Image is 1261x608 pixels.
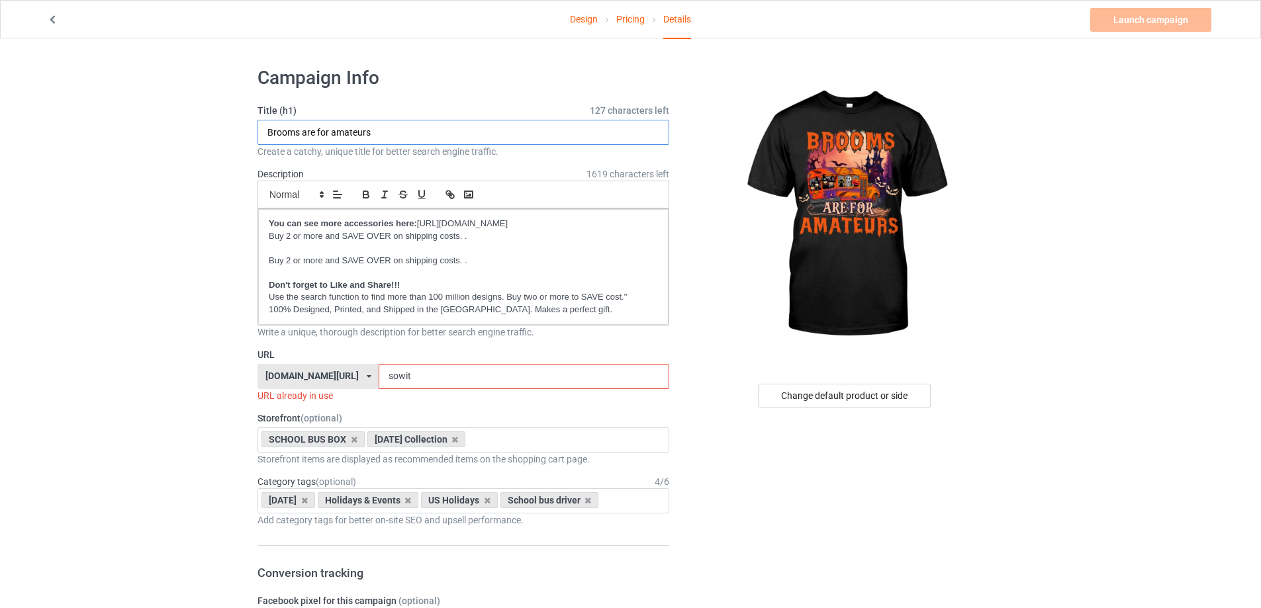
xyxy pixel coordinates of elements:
[257,475,356,488] label: Category tags
[500,492,599,508] div: School bus driver
[663,1,691,39] div: Details
[590,104,669,117] span: 127 characters left
[318,492,419,508] div: Holidays & Events
[269,218,658,230] p: [URL][DOMAIN_NAME]
[257,145,669,158] div: Create a catchy, unique title for better search engine traffic.
[257,412,669,425] label: Storefront
[655,475,669,488] div: 4 / 6
[257,389,669,402] div: URL already in use
[257,66,669,90] h1: Campaign Info
[257,565,669,580] h3: Conversion tracking
[257,513,669,527] div: Add category tags for better on-site SEO and upsell performance.
[257,326,669,339] div: Write a unique, thorough description for better search engine traffic.
[261,492,315,508] div: [DATE]
[367,431,466,447] div: [DATE] Collection
[265,371,359,380] div: [DOMAIN_NAME][URL]
[586,167,669,181] span: 1619 characters left
[257,104,669,117] label: Title (h1)
[269,291,658,304] p: Use the search function to find more than 100 million designs. Buy two or more to SAVE cost."
[269,304,658,316] p: 100% Designed, Printed, and Shipped in the [GEOGRAPHIC_DATA]. Makes a perfect gift.
[269,218,417,228] strong: You can see more accessories here:
[261,431,365,447] div: SCHOOL BUS BOX
[269,280,400,290] strong: Don't forget to Like and Share!!!
[398,595,440,606] span: (optional)
[570,1,598,38] a: Design
[421,492,498,508] div: US Holidays
[269,255,658,267] p: Buy 2 or more and SAVE OVER on shipping costs. .
[301,413,342,423] span: (optional)
[316,476,356,487] span: (optional)
[257,594,669,607] label: Facebook pixel for this campaign
[269,230,658,243] p: Buy 2 or more and SAVE OVER on shipping costs. .
[257,169,304,179] label: Description
[616,1,645,38] a: Pricing
[758,384,931,408] div: Change default product or side
[257,348,669,361] label: URL
[257,453,669,466] div: Storefront items are displayed as recommended items on the shopping cart page.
